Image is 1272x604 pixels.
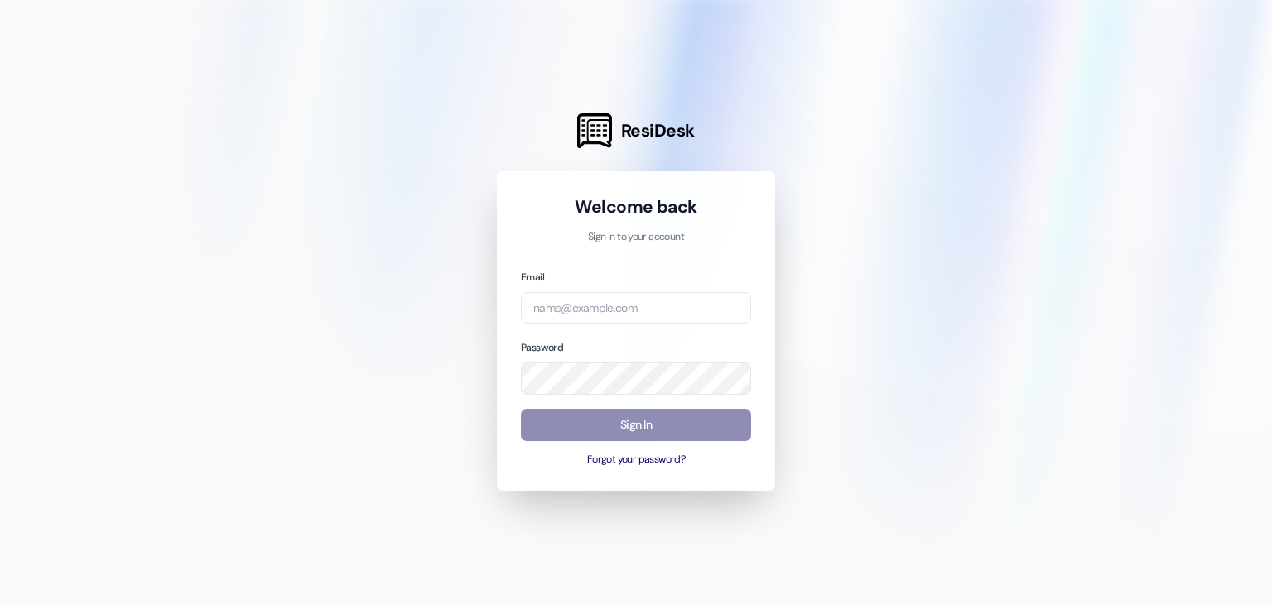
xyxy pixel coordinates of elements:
[521,453,751,467] button: Forgot your password?
[621,119,695,142] span: ResiDesk
[521,271,544,284] label: Email
[521,292,751,324] input: name@example.com
[521,195,751,218] h1: Welcome back
[521,341,563,354] label: Password
[521,409,751,441] button: Sign In
[521,230,751,245] p: Sign in to your account
[577,113,612,148] img: ResiDesk Logo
